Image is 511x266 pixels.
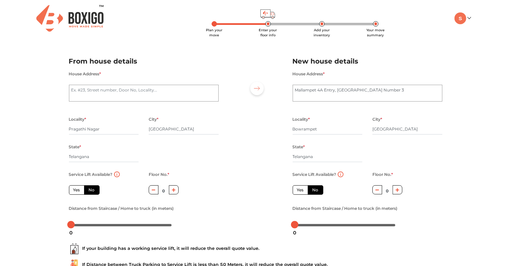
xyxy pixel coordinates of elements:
textarea: Mallampet 4A Entry, [GEOGRAPHIC_DATA] Number 3 [293,85,442,102]
label: Service Lift Available? [293,170,336,179]
label: State [293,143,305,151]
label: House Address [69,70,101,78]
img: Boxigo [36,5,104,32]
h2: New house details [293,56,442,67]
label: Yes [293,185,308,195]
label: Distance from Staircase / Home to truck (in meters) [293,204,398,213]
span: Your move summary [367,28,385,37]
img: ... [69,243,80,254]
label: Yes [69,185,84,195]
label: Distance from Staircase / Home to truck (in meters) [69,204,174,213]
label: Locality [293,115,310,124]
div: 0 [67,227,75,238]
label: State [69,143,81,151]
span: Plan your move [206,28,222,37]
span: Add your inventory [314,28,330,37]
div: 0 [290,227,299,238]
label: No [84,185,100,195]
label: Locality [69,115,86,124]
div: If your building has a working service lift, it will reduce the overall quote value. [69,243,442,254]
label: Floor No. [372,170,393,179]
label: City [372,115,382,124]
label: No [308,185,323,195]
label: Service Lift Available? [69,170,113,179]
span: Enter your floor info [259,28,277,37]
label: House Address [293,70,325,78]
label: City [149,115,158,124]
h2: From house details [69,56,219,67]
label: Floor No. [149,170,169,179]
